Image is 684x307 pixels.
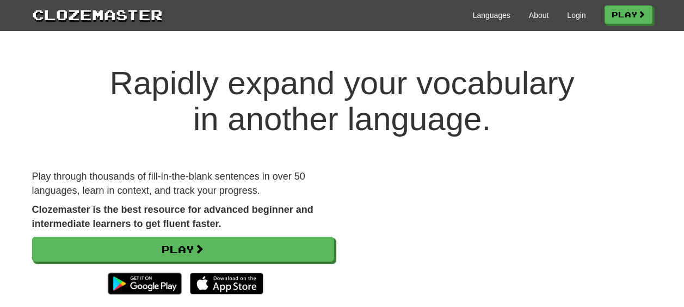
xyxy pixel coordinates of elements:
a: Play [32,237,334,262]
p: Play through thousands of fill-in-the-blank sentences in over 50 languages, learn in context, and... [32,170,334,198]
img: Get it on Google Play [102,267,187,300]
a: About [529,10,549,21]
a: Login [567,10,586,21]
a: Clozemaster [32,4,163,24]
a: Play [605,5,652,24]
img: Download_on_the_App_Store_Badge_US-UK_135x40-25178aeef6eb6b83b96f5f2d004eda3bffbb37122de64afbaef7... [190,273,263,294]
strong: Clozemaster is the best resource for advanced beginner and intermediate learners to get fluent fa... [32,204,313,229]
a: Languages [473,10,510,21]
